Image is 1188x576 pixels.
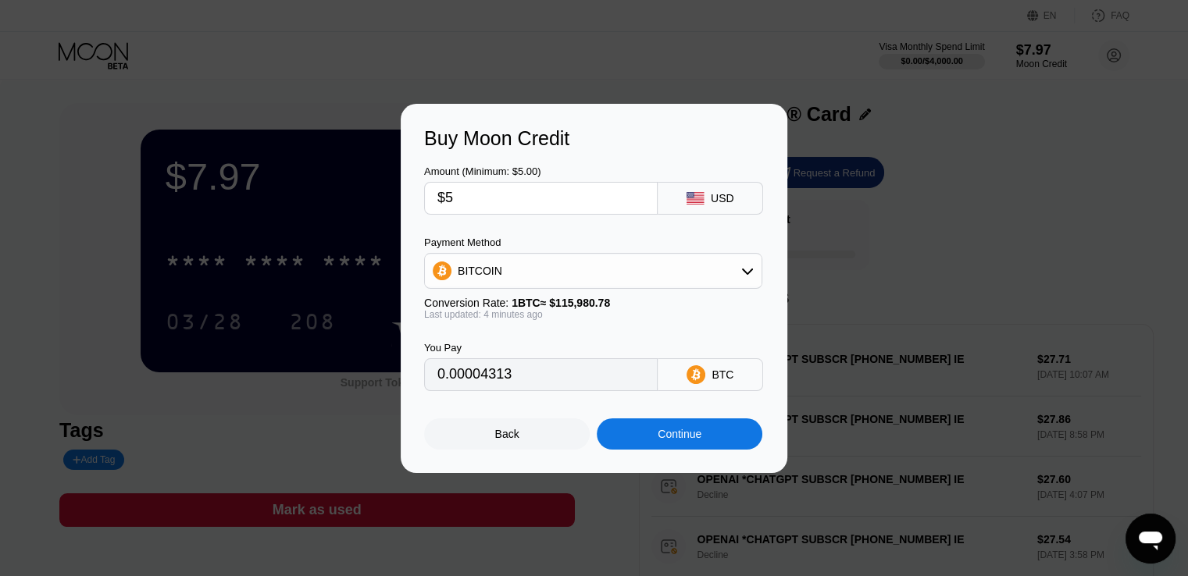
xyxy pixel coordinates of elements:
[424,309,762,320] div: Last updated: 4 minutes ago
[512,297,610,309] span: 1 BTC ≈ $115,980.78
[424,165,658,177] div: Amount (Minimum: $5.00)
[658,428,701,440] div: Continue
[458,265,502,277] div: BITCOIN
[495,428,519,440] div: Back
[711,192,734,204] div: USD
[424,297,762,309] div: Conversion Rate:
[424,418,590,450] div: Back
[425,255,762,286] div: BITCOIN
[1126,514,1176,564] iframe: Button to launch messaging window, conversation in progress
[712,368,733,381] div: BTC
[424,236,762,248] div: Payment Method
[597,418,762,450] div: Continue
[424,127,764,150] div: Buy Moon Credit
[424,342,658,354] div: You Pay
[437,183,644,214] input: $0.00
